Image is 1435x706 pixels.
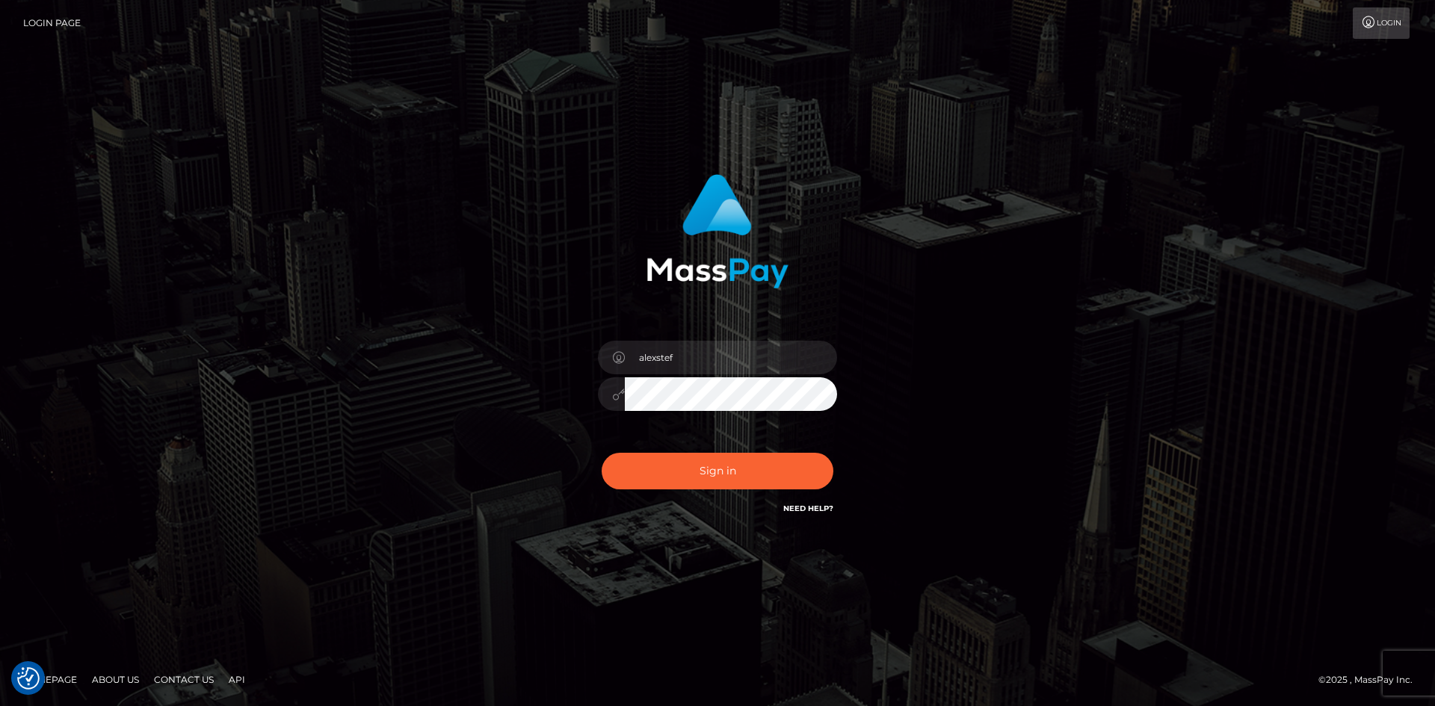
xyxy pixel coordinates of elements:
[17,667,40,690] img: Revisit consent button
[23,7,81,39] a: Login Page
[17,667,40,690] button: Consent Preferences
[16,668,83,691] a: Homepage
[646,174,789,288] img: MassPay Login
[1318,672,1424,688] div: © 2025 , MassPay Inc.
[148,668,220,691] a: Contact Us
[223,668,251,691] a: API
[625,341,837,374] input: Username...
[1353,7,1410,39] a: Login
[602,453,833,489] button: Sign in
[783,504,833,513] a: Need Help?
[86,668,145,691] a: About Us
